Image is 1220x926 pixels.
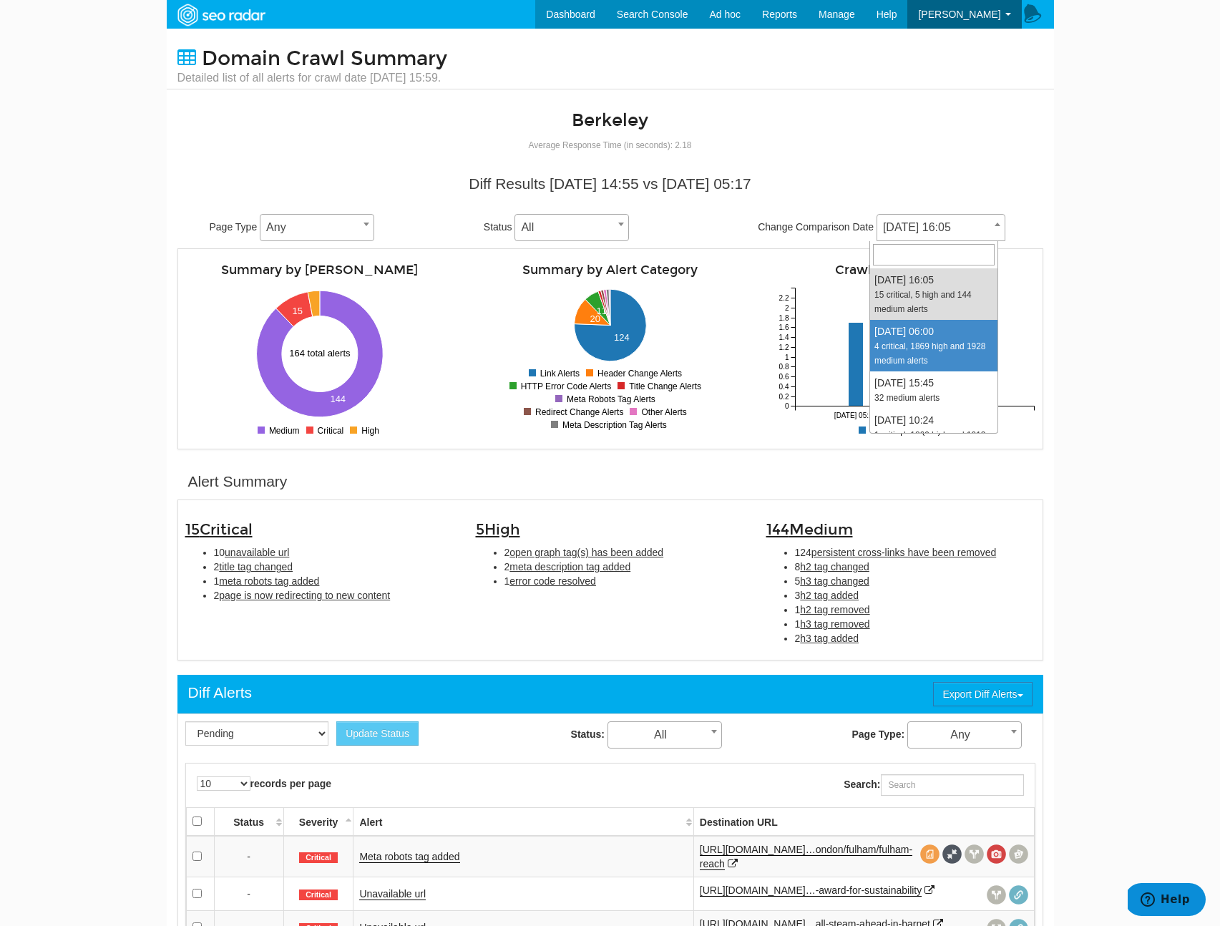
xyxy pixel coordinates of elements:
li: 1 [214,574,454,588]
small: 4 critical, 1869 high and 1928 medium alerts [874,341,985,366]
span: View headers [987,885,1006,905]
tspan: 0.4 [779,383,789,391]
div: Diff Alerts [188,682,252,703]
div: Alert Summary [188,471,288,492]
span: All [515,218,628,238]
li: 2 [795,631,1035,645]
span: meta description tag added [509,561,630,572]
span: Change Comparison Date [758,221,874,233]
tspan: 2.2 [779,294,789,302]
div: [DATE] 06:00 [874,324,993,367]
h4: Summary by Alert Category [476,263,745,277]
span: Status [484,221,512,233]
span: h3 tag changed [800,575,869,587]
span: persistent cross-links have been removed [811,547,996,558]
span: High [484,520,520,539]
span: h3 tag added [800,633,859,644]
li: 10 [214,545,454,560]
th: Status: activate to sort column ascending [214,807,283,836]
span: error code resolved [509,575,596,587]
span: Any [907,721,1022,749]
td: - [214,836,283,877]
span: Page Type [210,221,258,233]
th: Severity: activate to sort column descending [283,807,353,836]
li: 3 [795,588,1035,603]
span: 15 [185,520,253,539]
span: Full Source Diff [942,844,962,864]
tspan: 1.6 [779,323,789,331]
li: 8 [795,560,1035,574]
span: title tag changed [219,561,293,572]
span: Ad hoc [709,9,741,20]
tspan: 2 [784,304,789,312]
span: View screenshot [987,844,1006,864]
img: SEORadar [172,2,270,28]
span: All [514,214,629,241]
div: [DATE] 16:05 [874,273,993,316]
span: Compare screenshots [1009,844,1028,864]
li: 124 [795,545,1035,560]
button: Update Status [336,721,419,746]
span: Manage [819,9,855,20]
li: 2 [214,588,454,603]
span: 144 [766,520,853,539]
span: 5 [476,520,520,539]
span: Any [908,725,1021,745]
div: [DATE] 10:24 [874,413,993,456]
span: View headers [965,844,984,864]
span: 08/11/2025 16:05 [877,214,1005,241]
span: unavailable url [225,547,289,558]
tspan: 0.8 [779,363,789,371]
li: 1 [504,574,745,588]
span: Any [260,218,374,238]
a: [URL][DOMAIN_NAME]…ondon/fulham/fulham-reach [700,844,912,870]
span: h2 tag removed [800,604,869,615]
span: Domain Crawl Summary [202,47,447,71]
td: - [214,877,283,910]
li: 2 [214,560,454,574]
div: [DATE] 15:45 [874,376,993,404]
small: Average Response Time (in seconds): 2.18 [529,140,692,150]
span: Critical [200,520,253,539]
select: records per page [197,776,250,791]
small: 15 critical, 5 high and 144 medium alerts [874,290,972,314]
text: 164 total alerts [289,348,351,359]
tspan: 1.8 [779,314,789,322]
span: Help [877,9,897,20]
span: View source [920,844,940,864]
tspan: 1 [784,354,789,361]
strong: Page Type: [851,728,904,740]
label: records per page [197,776,332,791]
span: All [608,725,721,745]
a: [URL][DOMAIN_NAME]…-award-for-sustainability [700,884,922,897]
h4: Summary by [PERSON_NAME] [185,263,454,277]
h4: Crawl Rate Compare [766,263,1035,277]
li: 2 [504,560,745,574]
iframe: Opens a widget where you can find more information [1128,883,1206,919]
tspan: [DATE] 05:17 [834,411,877,419]
span: Critical [299,852,338,864]
span: Critical [299,890,338,901]
button: Export Diff Alerts [933,682,1032,706]
tspan: 1.2 [779,343,789,351]
small: 1 critical, 1869 high and 1912 medium alerts [874,430,985,454]
tspan: 0.6 [779,373,789,381]
li: 1 [795,617,1035,631]
span: Medium [789,520,853,539]
a: Unavailable url [359,888,426,900]
div: Diff Results [DATE] 14:55 vs [DATE] 05:17 [188,173,1033,195]
a: Berkeley [572,109,648,131]
small: 32 medium alerts [874,393,940,403]
label: Search: [844,774,1023,796]
strong: Status: [571,728,605,740]
span: page is now redirecting to new content [219,590,390,601]
li: 1 [795,603,1035,617]
span: All [607,721,722,749]
span: Redirect chain [1009,885,1028,905]
tspan: 1.4 [779,333,789,341]
tspan: 0 [784,402,789,410]
span: h3 tag removed [800,618,869,630]
input: Search: [881,774,1024,796]
span: open graph tag(s) has been added [509,547,663,558]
